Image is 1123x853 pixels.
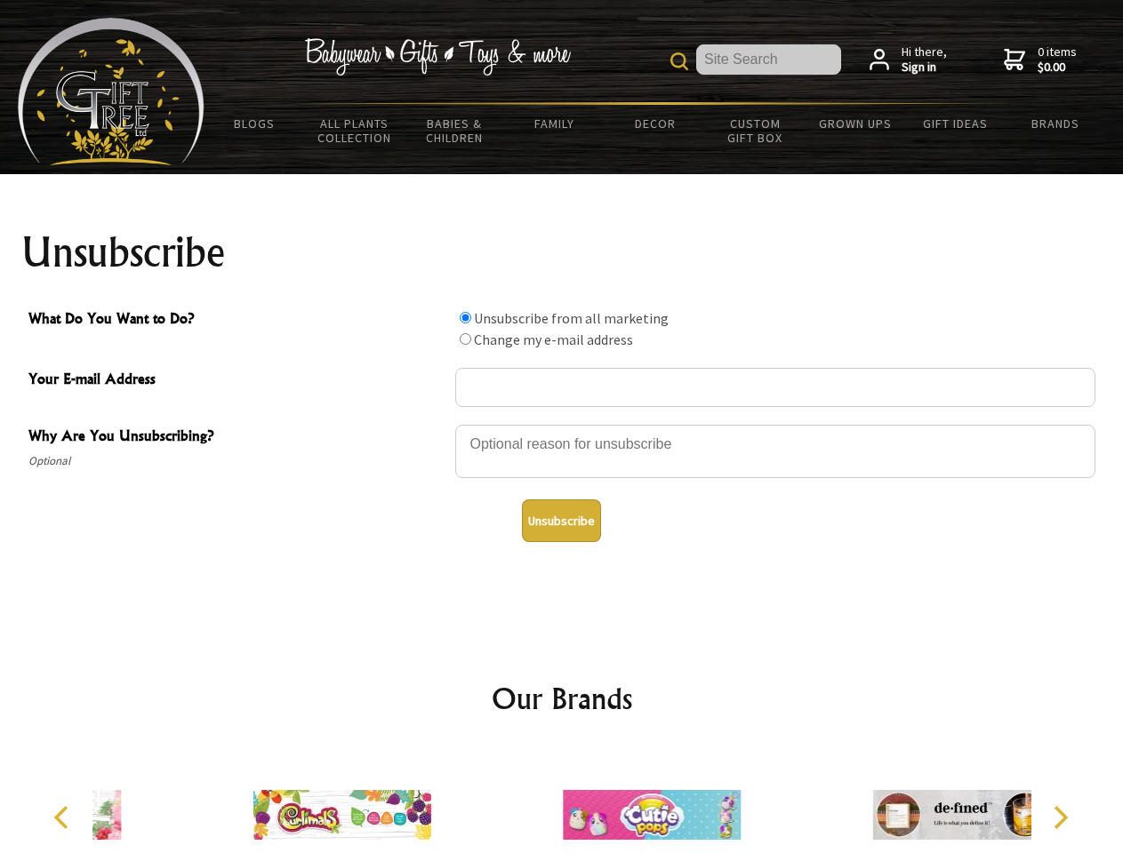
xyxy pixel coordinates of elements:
[28,307,446,333] span: What Do You Want to Do?
[18,18,205,165] img: Babyware - Gifts - Toys and more...
[1004,44,1077,76] a: 0 items$0.00
[870,44,947,76] a: Hi there,Sign in
[455,425,1095,478] textarea: Why Are You Unsubscribing?
[28,368,446,394] span: Your E-mail Address
[28,425,446,450] span: Why Are You Unsubscribing?
[1038,44,1077,76] span: 0 items
[522,499,601,542] button: Unsubscribe
[205,105,305,142] a: BLOGS
[36,677,1088,720] h2: Our Brands
[505,105,606,142] a: Family
[705,105,806,156] a: Custom Gift Box
[1040,798,1079,837] button: Next
[455,368,1095,407] input: Your E-mail Address
[474,309,669,327] label: Unsubscribe from all marketing
[1006,105,1106,142] a: Brands
[902,44,947,76] span: Hi there,
[21,231,1103,274] h1: Unsubscribe
[28,450,446,472] span: Optional
[474,331,633,348] label: Change my e-mail address
[305,105,405,156] a: All Plants Collection
[696,44,841,75] input: Site Search
[905,105,1006,142] a: Gift Ideas
[44,798,84,837] button: Previous
[460,333,471,345] input: What Do You Want to Do?
[605,105,705,142] a: Decor
[805,105,905,142] a: Grown Ups
[670,52,688,70] img: product search
[1038,60,1077,76] strong: $0.00
[304,38,571,76] img: Babywear - Gifts - Toys & more
[902,60,947,76] strong: Sign in
[405,105,505,156] a: Babies & Children
[460,312,471,323] input: What Do You Want to Do?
